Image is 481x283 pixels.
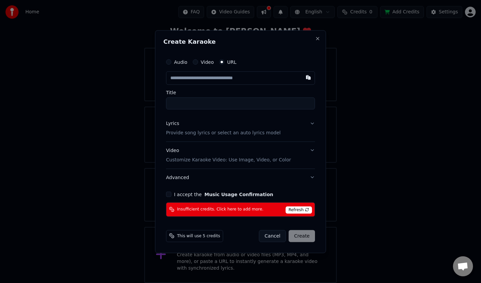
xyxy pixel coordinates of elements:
[166,142,315,168] button: VideoCustomize Karaoke Video: Use Image, Video, or Color
[286,206,312,214] span: Refresh
[201,59,214,64] label: Video
[166,90,315,95] label: Title
[166,120,179,127] div: Lyrics
[163,38,318,44] h2: Create Karaoke
[166,115,315,141] button: LyricsProvide song lyrics or select an auto lyrics model
[174,192,273,196] label: I accept the
[174,59,187,64] label: Audio
[177,233,220,239] span: This will use 5 credits
[177,206,264,212] span: Insufficient credits. Click here to add more.
[166,156,291,163] p: Customize Karaoke Video: Use Image, Video, or Color
[166,147,291,163] div: Video
[227,59,236,64] label: URL
[166,169,315,186] button: Advanced
[204,192,273,196] button: I accept the
[259,230,286,242] button: Cancel
[166,129,281,136] p: Provide song lyrics or select an auto lyrics model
